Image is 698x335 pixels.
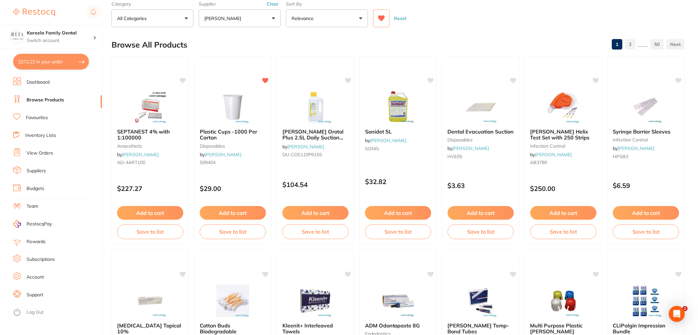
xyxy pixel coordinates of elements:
a: Account [27,274,44,281]
button: Save to list [448,224,514,239]
p: $29.00 [200,185,266,192]
b: Durr Orotol Plus 2.5L Daily Suction Cleaning [282,129,349,141]
a: Support [27,292,43,298]
span: [PERSON_NAME] Orotol Plus 2.5L Daily Suction Cleaning [282,128,343,147]
a: Subscriptions [27,256,55,263]
p: $3.63 [448,182,514,189]
a: Browse Products [27,97,64,103]
p: Relevance [292,15,316,22]
span: AB3780 [530,159,547,165]
a: 50 [651,38,664,51]
b: Kerr Temp-Bond Tubes [448,323,514,335]
button: Add to cart [613,206,679,220]
small: disposables [448,137,514,142]
p: $250.00 [530,185,597,192]
button: $272.22 in your order [13,54,89,70]
span: ADM Odontopaste 8G [365,322,420,329]
button: [PERSON_NAME] [199,10,281,27]
a: [PERSON_NAME] [370,137,407,143]
b: Sonidet 5L [365,129,431,135]
small: infection control [613,137,679,142]
img: Durr Orotol Plus 2.5L Daily Suction Cleaning [294,91,337,123]
b: Multi Purpose Plastic Dappen [530,323,597,335]
b: SEPTANEST 4% with 1:100000 [117,129,183,141]
span: Sonidet 5L [365,128,392,135]
b: Dental Evacuation Suction [448,129,514,135]
a: Favourites [26,115,48,121]
button: Log Out [13,307,100,318]
b: CLIPalgin Impression Bundle [613,323,679,335]
a: Log Out [27,309,44,316]
span: Multi Purpose Plastic [PERSON_NAME] [530,322,583,335]
label: Category [112,1,194,7]
a: 2 [625,38,636,51]
a: Budgets [27,185,44,192]
p: $6.59 [613,182,679,189]
span: by [530,152,572,157]
p: ...... [638,41,648,48]
button: Add to cart [282,206,349,220]
a: [PERSON_NAME] [122,152,159,157]
img: CLIPalgin Impression Bundle [625,284,667,317]
img: Dental Evacuation Suction [460,91,502,123]
img: Plastic Cups -1000 Per Carton [212,91,254,123]
img: RestocqPay [13,220,21,228]
button: Clear [265,1,281,7]
button: Add to cart [117,206,183,220]
b: Kleenit+ Interleaved Towels [282,323,349,335]
p: $104.54 [282,181,349,188]
a: Inventory Lists [25,132,56,139]
button: Save to list [282,224,349,239]
button: Reset [392,10,409,27]
label: Supplier [199,1,281,7]
button: Add to cart [448,206,514,220]
span: [MEDICAL_DATA] Topical 10% [117,322,181,335]
img: Xylocaine Topical 10% [129,284,172,317]
div: Open Intercom Messenger [669,306,685,322]
p: Switch account [27,37,93,44]
a: [PERSON_NAME] [535,152,572,157]
button: Save to list [117,224,183,239]
span: Cotton Buds Biodegradable [200,322,236,335]
span: CLIPalgin Impression Bundle [613,322,666,335]
a: 1 [612,38,623,51]
img: Kleenit+ Interleaved Towels [294,284,337,317]
span: by [365,137,407,143]
span: by [200,152,241,157]
a: RestocqPay [13,220,52,228]
h4: Kareela Family Dental [27,30,93,36]
img: Multi Purpose Plastic Dappen [542,284,585,317]
button: Add to cart [200,206,266,220]
button: All Categories [112,10,194,27]
img: SEPTANEST 4% with 1:100000 [129,91,172,123]
img: Restocq Logo [13,9,55,16]
p: [PERSON_NAME] [204,15,244,22]
img: Browne Helix Test Set with 250 Strips [542,91,585,123]
label: Sort By [286,1,368,7]
span: HVE05 [448,154,462,159]
a: [PERSON_NAME] [287,144,324,150]
a: [PERSON_NAME] [453,145,489,151]
b: Browne Helix Test Set with 250 Strips [530,129,597,141]
button: Save to list [200,224,266,239]
span: by [613,145,655,151]
span: by [282,144,324,150]
small: disposables [200,143,266,149]
button: Save to list [613,224,679,239]
span: AD-4ART100 [117,159,145,165]
b: Xylocaine Topical 10% [117,323,183,335]
a: Restocq Logo [13,5,55,20]
img: Sonidet 5L [377,91,420,123]
b: Syringe Barrier Sleeves [613,129,679,135]
h2: Browse All Products [112,40,187,50]
button: Relevance [286,10,368,27]
img: Kareela Family Dental [10,30,23,43]
a: View Orders [27,150,53,157]
span: Kleenit+ Interleaved Towels [282,322,333,335]
img: ADM Odontopaste 8G [377,284,420,317]
p: All Categories [117,15,149,22]
small: infection control [530,143,597,149]
a: [PERSON_NAME] [205,152,241,157]
span: 1 [683,306,688,311]
span: by [117,152,159,157]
